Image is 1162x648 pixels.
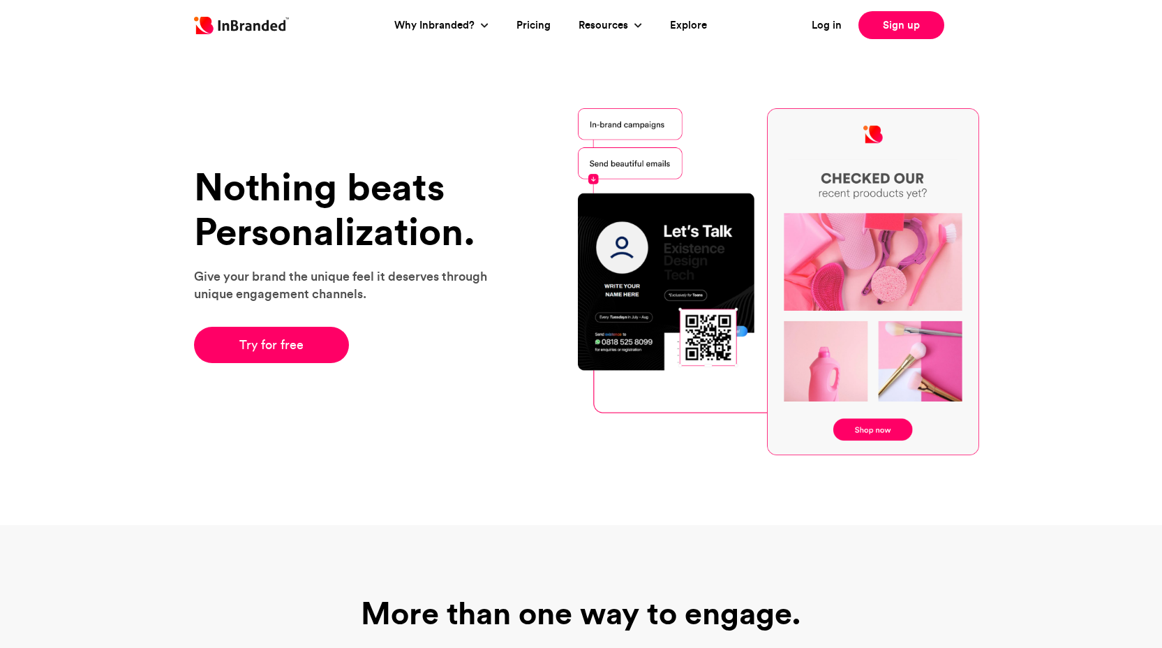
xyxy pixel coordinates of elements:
p: Give your brand the unique feel it deserves through unique engagement channels. [194,267,505,302]
a: Sign up [858,11,944,39]
a: Explore [670,17,707,34]
a: Why Inbranded? [394,17,478,34]
a: Pricing [516,17,551,34]
iframe: chat widget [1103,592,1148,634]
a: Resources [579,17,632,34]
h1: Nothing beats Personalization. [194,165,505,253]
a: Log in [812,17,842,34]
a: Try for free [194,327,350,363]
img: Inbranded [194,17,289,34]
h1: More than one way to engage. [337,595,826,631]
